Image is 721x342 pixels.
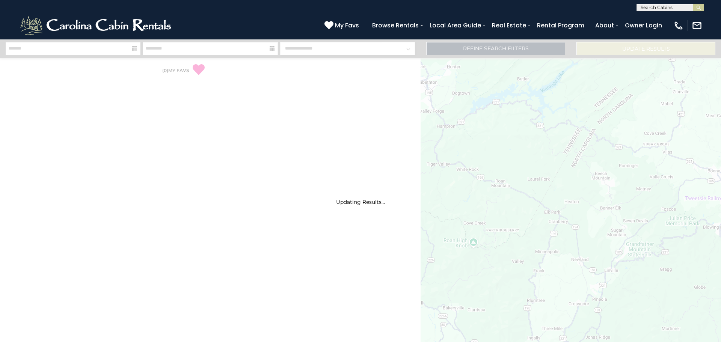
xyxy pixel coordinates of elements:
img: mail-regular-white.png [692,20,702,31]
a: Rental Program [533,19,588,32]
img: phone-regular-white.png [673,20,684,31]
a: About [591,19,618,32]
a: Real Estate [488,19,530,32]
a: My Favs [324,21,361,30]
a: Browse Rentals [368,19,422,32]
img: White-1-2.png [19,14,175,37]
a: Local Area Guide [426,19,485,32]
a: Owner Login [621,19,666,32]
span: My Favs [335,21,359,30]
